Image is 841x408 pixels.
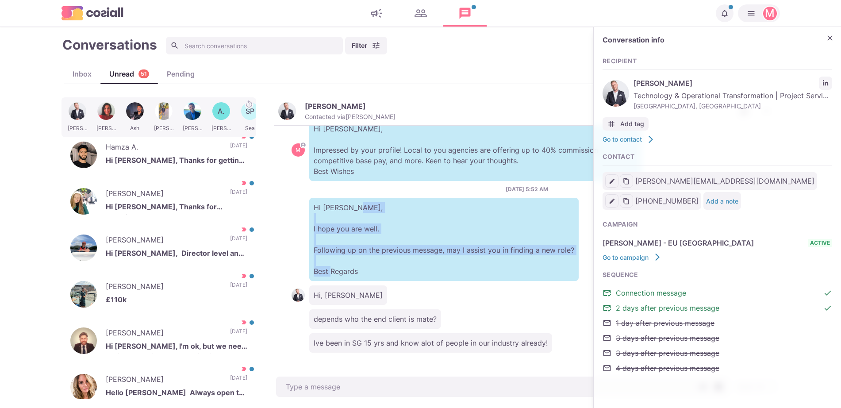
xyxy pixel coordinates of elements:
p: [PERSON_NAME] [305,102,366,111]
p: [DATE] [230,281,247,294]
a: LinkedIn profile link [819,77,832,90]
p: [PERSON_NAME] [106,281,221,294]
p: [DATE] [230,188,247,201]
div: Martin [765,8,775,19]
p: Hi [PERSON_NAME], I'm ok, but we need staff as a business, only thing is, we would want 100% reba... [106,341,247,354]
span: 2 days after previous message [616,303,719,313]
button: Add a note [706,197,738,205]
span: [PHONE_NUMBER] [635,196,699,206]
img: Monika Slionskyte [70,188,97,215]
p: [DATE] [230,142,247,155]
p: [DATE] 5:52 AM [506,185,548,193]
p: [DATE] [230,327,247,341]
button: Close [823,31,837,45]
img: logo [61,6,123,20]
p: Hamza A. [106,142,221,155]
svg: avatar [300,142,305,147]
span: active [808,239,832,247]
input: Search conversations [166,37,343,54]
span: 3 days after previous message [616,348,719,358]
div: Unread [100,69,158,79]
p: [PERSON_NAME] [106,188,221,201]
h3: Campaign [603,221,832,228]
button: Martin [738,4,780,22]
button: Copy [620,174,633,188]
span: [PERSON_NAME] - EU [GEOGRAPHIC_DATA] [603,238,754,248]
span: [PERSON_NAME] [634,78,814,89]
p: £110k [106,294,247,308]
p: [PERSON_NAME] [106,327,221,341]
img: William Lindsay [70,327,97,354]
p: Hi [PERSON_NAME], I hope you are well. Following up on the previous message, may I assist you in ... [309,198,579,281]
button: Filter [345,37,387,54]
p: Hi [PERSON_NAME], Thanks for getting in touch - really appreciate you reaching out. I've attached... [106,155,247,168]
div: Martin [296,147,300,153]
img: Hamza A. [70,142,97,168]
img: Graham Skipworth [292,289,305,302]
p: depends who the end client is mate? [309,309,441,329]
p: [PERSON_NAME] [106,235,221,248]
span: Technology & Operational Transformation | Project Services APAC [634,90,832,101]
div: Inbox [64,69,100,79]
h3: Sequence [603,271,832,279]
img: Matthew K. [70,235,97,261]
img: Graham Skipworth [603,80,629,107]
span: [GEOGRAPHIC_DATA], [GEOGRAPHIC_DATA] [634,101,832,111]
p: [PERSON_NAME] [106,374,221,387]
button: Edit [605,174,618,188]
h1: Conversations [62,37,157,53]
div: Pending [158,69,204,79]
a: Go to campaign [603,253,662,262]
button: Copy [620,194,633,208]
p: Hello [PERSON_NAME] Always open to hearing about new opportunities but it would have to be compel... [106,387,247,400]
p: Hi [PERSON_NAME], Impressed by your profile! Local to you agencies are offering up to 40% commiss... [309,119,641,181]
button: Graham Skipworth[PERSON_NAME]Contacted via[PERSON_NAME] [278,102,396,121]
span: 3 days after previous message [616,333,719,343]
span: [PERSON_NAME][EMAIL_ADDRESS][DOMAIN_NAME] [635,176,814,186]
p: 51 [141,70,147,78]
p: Hi, [PERSON_NAME] [309,285,387,305]
h3: Recipient [603,58,832,65]
h2: Conversation info [603,36,819,44]
p: [DATE] [230,235,247,248]
span: 4 days after previous message [616,363,719,373]
h3: Contact [603,153,832,161]
span: Connection message [616,288,686,298]
img: Holly S. [70,374,97,400]
p: Contacted via [PERSON_NAME] [305,113,396,121]
button: Edit [605,194,618,208]
img: Graham Skipworth [278,102,296,120]
span: 1 day after previous message [616,318,714,328]
button: Notifications [716,4,733,22]
p: [DATE] [230,374,247,387]
img: Garima Singh [70,281,97,308]
p: Ive been in SG 15 yrs and know alot of people in our industry already! [309,333,552,353]
a: Go to contact [603,135,655,144]
p: Hi [PERSON_NAME], Director level and above happy to have a chat. Many thanks, Matt [106,248,247,261]
button: Add tag [603,117,649,131]
p: Hi [PERSON_NAME], Thanks for reaching out. What roles you have available at the moment? [106,201,247,215]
